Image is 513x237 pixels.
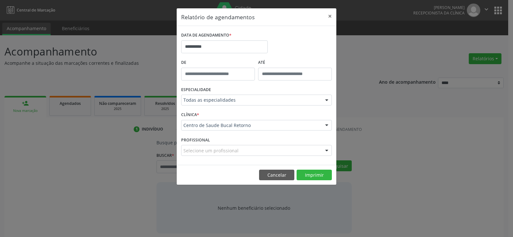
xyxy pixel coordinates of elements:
button: Imprimir [297,170,332,181]
button: Close [324,8,336,24]
button: Cancelar [259,170,294,181]
label: PROFISSIONAL [181,135,210,145]
span: Selecione um profissional [183,147,239,154]
label: DATA DE AGENDAMENTO [181,30,231,40]
span: Todas as especialidades [183,97,319,103]
label: CLÍNICA [181,110,199,120]
label: De [181,58,255,68]
h5: Relatório de agendamentos [181,13,255,21]
span: Centro de Saude Bucal Retorno [183,122,319,129]
label: ATÉ [258,58,332,68]
label: ESPECIALIDADE [181,85,211,95]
